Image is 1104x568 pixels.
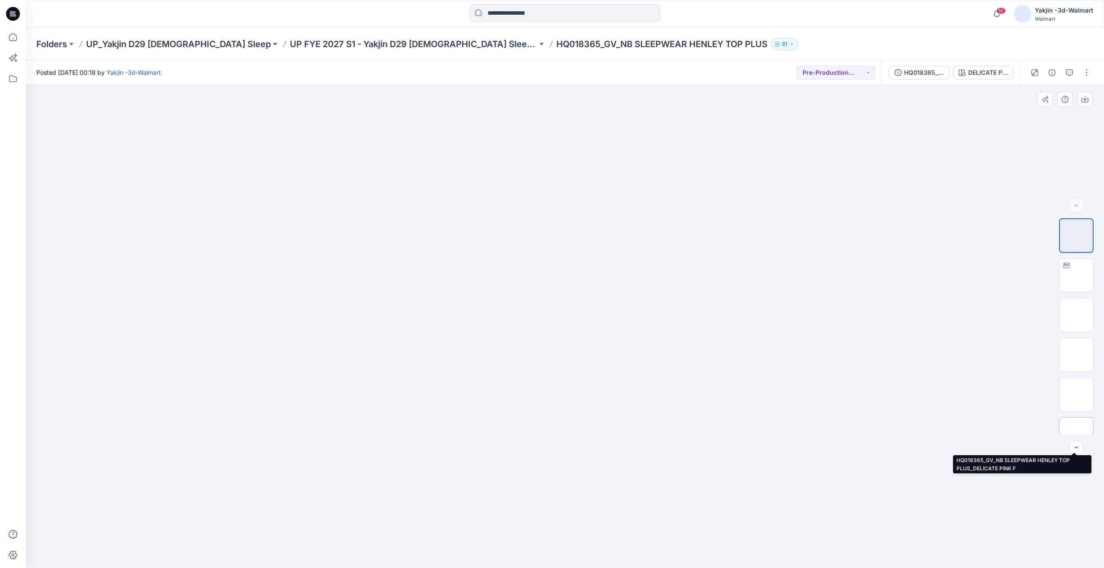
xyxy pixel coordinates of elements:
[290,38,537,50] a: UP FYE 2027 S1 - Yakjin D29 [DEMOGRAPHIC_DATA] Sleepwear
[889,66,950,80] button: HQ018365_GV_NB SLEEPWEAR HENLEY TOP PLUS
[996,7,1006,14] span: 10
[1035,16,1093,22] div: Walmart
[86,38,271,50] a: UP_Yakjin D29 [DEMOGRAPHIC_DATA] Sleep
[782,39,787,49] p: 31
[904,68,944,77] div: HQ018365_GV_NB SLEEPWEAR HENLEY TOP PLUS
[968,68,1008,77] div: DELICATE PINK
[953,66,1014,80] button: DELICATE PINK
[771,38,798,50] button: 31
[106,69,161,76] a: Yakjin -3d-Walmart
[1045,66,1059,80] button: Details
[36,38,67,50] a: Folders
[36,68,161,77] span: Posted [DATE] 00:18 by
[1035,5,1093,16] div: Yakjin -3d-Walmart
[1014,5,1031,22] img: avatar
[556,38,767,50] p: HQ018365_GV_NB SLEEPWEAR HENLEY TOP PLUS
